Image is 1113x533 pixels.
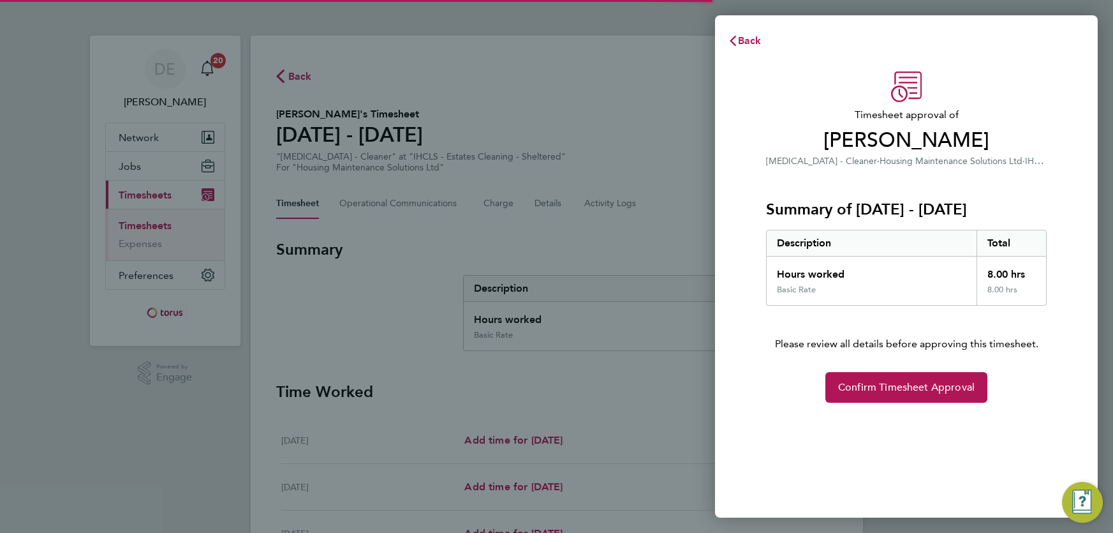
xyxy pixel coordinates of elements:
[977,257,1047,285] div: 8.00 hrs
[766,128,1047,153] span: [PERSON_NAME]
[767,230,977,256] div: Description
[825,372,987,403] button: Confirm Timesheet Approval
[880,156,1022,167] span: Housing Maintenance Solutions Ltd
[777,285,816,295] div: Basic Rate
[715,28,774,54] button: Back
[766,156,877,167] span: [MEDICAL_DATA] - Cleaner
[1022,156,1025,167] span: ·
[766,230,1047,306] div: Summary of 15 - 21 Sep 2025
[738,34,762,47] span: Back
[877,156,880,167] span: ·
[766,107,1047,123] span: Timesheet approval of
[1062,482,1103,523] button: Engage Resource Center
[767,257,977,285] div: Hours worked
[766,199,1047,220] h3: Summary of [DATE] - [DATE]
[751,306,1062,352] p: Please review all details before approving this timesheet.
[977,230,1047,256] div: Total
[977,285,1047,305] div: 8.00 hrs
[838,381,975,394] span: Confirm Timesheet Approval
